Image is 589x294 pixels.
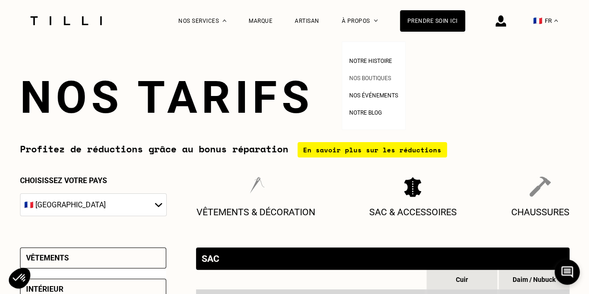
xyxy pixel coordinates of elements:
[20,71,569,123] h1: Nos tarifs
[27,16,105,25] img: Logo du service de couturière Tilli
[349,58,392,64] span: Notre histoire
[529,176,551,197] img: Chaussures
[349,107,382,116] a: Notre blog
[554,20,558,22] img: menu déroulant
[495,15,506,27] img: icône connexion
[20,176,167,185] p: Choisissez votre pays
[20,142,569,157] div: Profitez de réductions grâce au bonus réparation
[427,270,497,289] th: Cuir
[533,16,542,25] span: 🇫🇷
[202,253,219,264] div: Sac
[349,109,382,116] span: Notre blog
[249,18,272,24] a: Marque
[26,253,69,262] div: Vêtements
[349,89,398,99] a: Nos événements
[295,18,319,24] a: Artisan
[374,20,378,22] img: Menu déroulant à propos
[349,75,391,82] span: Nos boutiques
[511,206,569,218] p: Chaussures
[196,206,315,218] p: Vêtements & décoration
[349,72,391,82] a: Nos boutiques
[298,142,447,157] div: En savoir plus sur les réductions
[223,20,226,22] img: Menu déroulant
[400,10,465,32] a: Prendre soin ici
[369,206,457,218] p: Sac & Accessoires
[349,55,392,65] a: Notre histoire
[404,176,422,197] img: Sac & Accessoires
[349,92,398,99] span: Nos événements
[26,285,63,294] div: Intérieur
[245,176,266,197] img: Vêtements & décoration
[499,270,569,289] th: Daim / Nubuck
